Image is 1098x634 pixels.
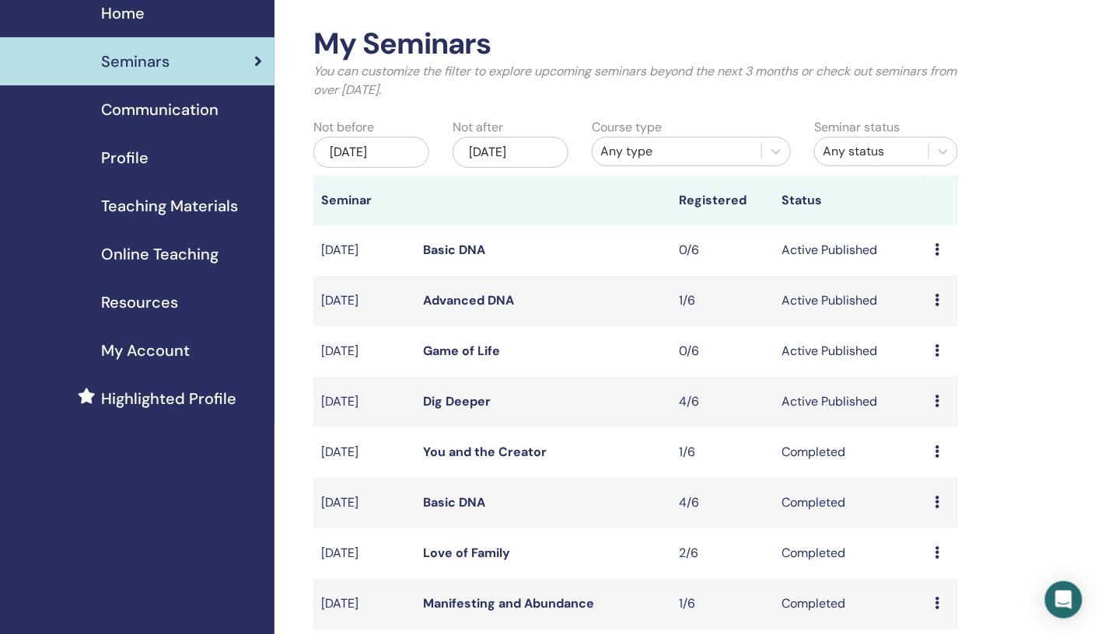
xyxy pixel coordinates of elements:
[101,98,219,121] span: Communication
[453,118,503,137] label: Not after
[814,118,900,137] label: Seminar status
[453,137,568,168] div: [DATE]
[1045,581,1082,618] div: Open Intercom Messenger
[774,579,927,629] td: Completed
[313,137,429,168] div: [DATE]
[313,62,958,99] p: You can customize the filter to explore upcoming seminars beyond the next 3 months or check out s...
[101,291,178,314] span: Resources
[101,2,145,25] span: Home
[672,528,775,579] td: 2/6
[774,478,927,528] td: Completed
[313,225,416,276] td: [DATE]
[672,579,775,629] td: 1/6
[672,276,775,326] td: 1/6
[424,545,511,561] a: Love of Family
[313,528,416,579] td: [DATE]
[101,339,190,362] span: My Account
[672,326,775,377] td: 0/6
[313,176,416,225] th: Seminar
[101,387,236,410] span: Highlighted Profile
[313,118,374,137] label: Not before
[774,326,927,377] td: Active Published
[101,194,238,218] span: Teaching Materials
[313,26,958,62] h2: My Seminars
[313,579,416,629] td: [DATE]
[313,276,416,326] td: [DATE]
[672,427,775,478] td: 1/6
[774,276,927,326] td: Active Published
[313,326,416,377] td: [DATE]
[424,494,486,510] a: Basic DNA
[774,176,927,225] th: Status
[774,427,927,478] td: Completed
[774,377,927,427] td: Active Published
[313,478,416,528] td: [DATE]
[774,528,927,579] td: Completed
[600,142,754,161] div: Any type
[672,225,775,276] td: 0/6
[313,427,416,478] td: [DATE]
[424,595,595,611] a: Manifesting and Abundance
[101,146,149,169] span: Profile
[424,393,491,409] a: Dig Deeper
[592,118,662,137] label: Course type
[672,377,775,427] td: 4/6
[424,444,547,460] a: You and the Creator
[672,478,775,528] td: 4/6
[774,225,927,276] td: Active Published
[424,343,501,359] a: Game of Life
[101,50,170,73] span: Seminars
[823,142,921,161] div: Any status
[424,292,515,308] a: Advanced DNA
[313,377,416,427] td: [DATE]
[672,176,775,225] th: Registered
[101,242,219,266] span: Online Teaching
[424,242,486,258] a: Basic DNA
